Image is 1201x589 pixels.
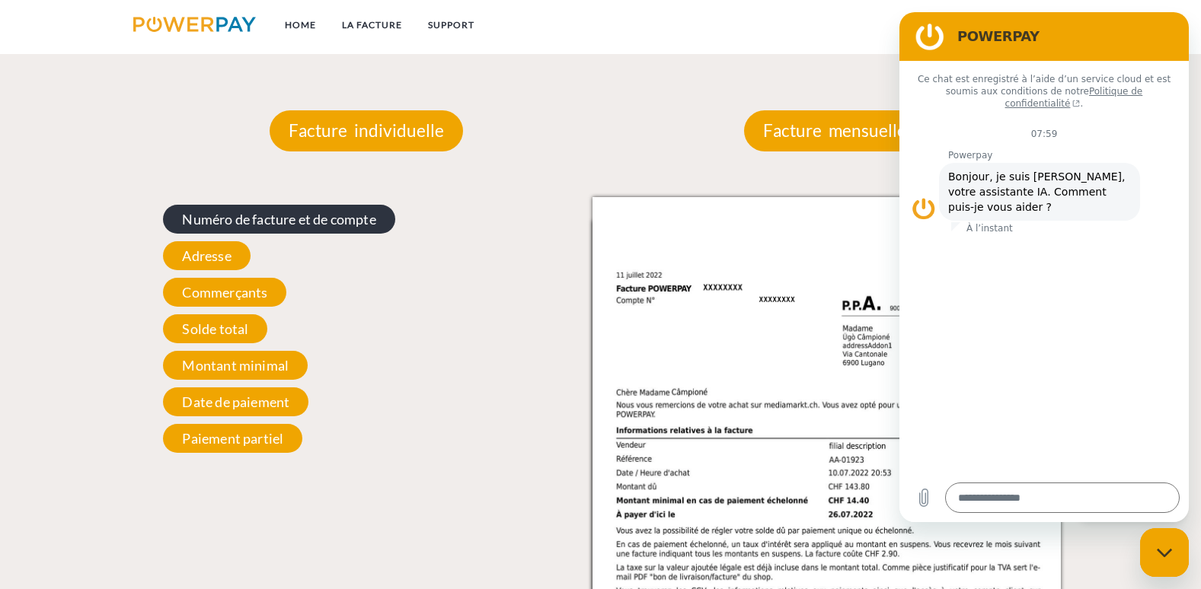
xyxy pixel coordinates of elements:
[133,17,256,32] img: logo-powerpay.svg
[163,241,250,270] span: Adresse
[744,110,925,151] p: Facture mensuelle
[163,205,394,234] span: Numéro de facture et de compte
[899,12,1189,522] iframe: Fenêtre de messagerie
[329,11,415,39] a: LA FACTURE
[415,11,487,39] a: Support
[270,110,463,151] p: Facture individuelle
[163,351,308,380] span: Montant minimal
[163,387,308,416] span: Date de paiement
[163,424,302,453] span: Paiement partiel
[272,11,329,39] a: Home
[996,11,1037,39] a: CG
[1140,528,1189,577] iframe: Bouton de lancement de la fenêtre de messagerie, conversation en cours
[163,278,286,307] span: Commerçants
[163,314,267,343] span: Solde total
